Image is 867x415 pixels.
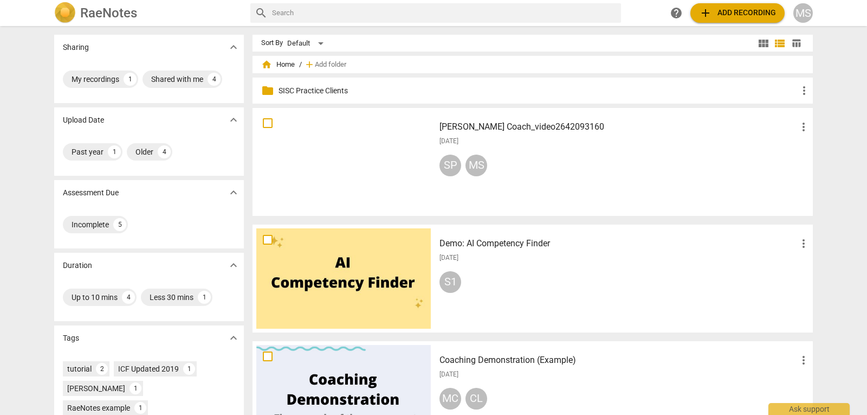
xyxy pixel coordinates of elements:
[304,59,315,70] span: add
[80,5,137,21] h2: RaeNotes
[67,403,130,413] div: RaeNotes example
[63,260,92,271] p: Duration
[67,383,125,394] div: [PERSON_NAME]
[158,145,171,158] div: 4
[667,3,686,23] a: Help
[699,7,776,20] span: Add recording
[122,291,135,304] div: 4
[255,7,268,20] span: search
[72,292,118,303] div: Up to 10 mins
[439,120,797,133] h3: M. Stocchi Coach_video2642093160
[113,218,126,231] div: 5
[198,291,211,304] div: 1
[299,61,302,69] span: /
[256,228,809,329] a: Demo: AI Competency Finder[DATE]S1
[227,41,240,54] span: expand_more
[67,363,92,374] div: tutorial
[54,2,76,24] img: Logo
[439,388,461,410] div: MC
[150,292,193,303] div: Less 30 mins
[797,120,810,133] span: more_vert
[798,84,811,97] span: more_vert
[439,253,458,263] span: [DATE]
[225,257,242,273] button: Show more
[768,403,850,415] div: Ask support
[261,39,283,47] div: Sort By
[791,38,801,48] span: table_chart
[439,137,458,146] span: [DATE]
[772,35,788,52] button: List view
[72,146,103,157] div: Past year
[72,74,119,85] div: My recordings
[124,73,137,86] div: 1
[208,73,221,86] div: 4
[272,4,617,22] input: Search
[797,237,810,250] span: more_vert
[261,59,272,70] span: home
[135,146,153,157] div: Older
[793,3,813,23] button: MS
[227,113,240,126] span: expand_more
[287,35,327,52] div: Default
[279,85,798,97] p: SISC Practice Clients
[63,42,89,53] p: Sharing
[439,237,797,250] h3: Demo: AI Competency Finder
[225,330,242,346] button: Show more
[788,35,804,52] button: Table view
[261,59,295,70] span: Home
[699,7,712,20] span: add
[670,7,683,20] span: help
[54,2,242,24] a: LogoRaeNotes
[439,354,797,367] h3: Coaching Demonstration (Example)
[108,145,121,158] div: 1
[96,363,108,375] div: 2
[63,333,79,344] p: Tags
[151,74,203,85] div: Shared with me
[227,331,240,344] span: expand_more
[118,363,179,374] div: ICF Updated 2019
[757,37,770,50] span: view_module
[225,39,242,55] button: Show more
[72,219,109,230] div: Incomplete
[63,114,104,126] p: Upload Date
[261,84,274,97] span: folder
[134,402,146,414] div: 1
[439,271,461,293] div: S1
[465,155,487,176] div: MS
[225,184,242,201] button: Show more
[755,35,772,52] button: Tile view
[63,187,119,199] p: Assessment Due
[227,186,240,199] span: expand_more
[439,155,461,176] div: SP
[439,370,458,379] span: [DATE]
[225,112,242,128] button: Show more
[797,354,810,367] span: more_vert
[227,259,240,272] span: expand_more
[256,112,809,212] a: [PERSON_NAME] Coach_video2642093160[DATE]SPMS
[773,37,786,50] span: view_list
[130,382,141,394] div: 1
[690,3,785,23] button: Upload
[183,363,195,375] div: 1
[465,388,487,410] div: CL
[315,61,346,69] span: Add folder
